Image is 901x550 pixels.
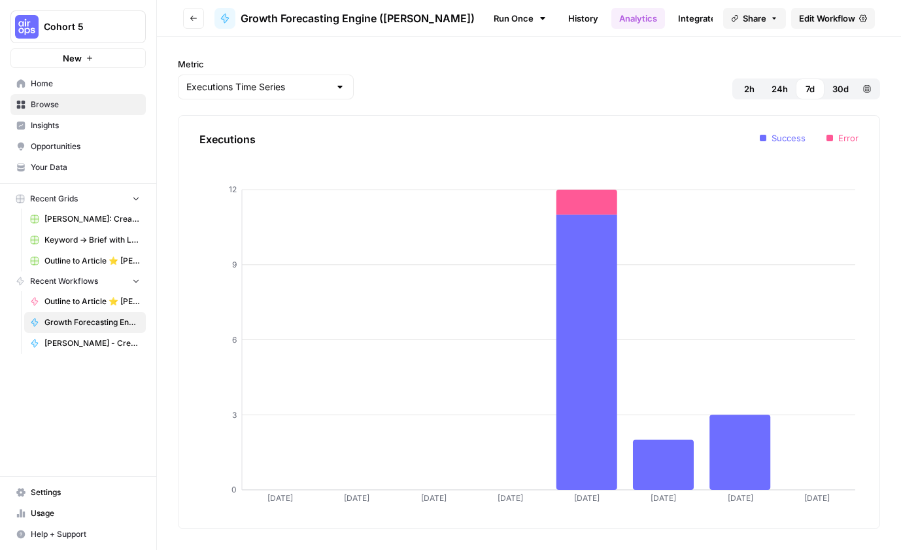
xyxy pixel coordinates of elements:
button: Recent Grids [10,189,146,209]
button: Help + Support [10,524,146,545]
span: [PERSON_NAME]: Create Content Brief from Keyword - Fork Grid [44,213,140,225]
input: Executions Time Series [186,80,330,94]
a: [PERSON_NAME]: Create Content Brief from Keyword - Fork Grid [24,209,146,230]
button: 24h [764,78,796,99]
a: Outline to Article ⭐️ [PERSON_NAME] [24,291,146,312]
button: 2h [735,78,764,99]
tspan: [DATE] [804,493,830,503]
img: Cohort 5 Logo [15,15,39,39]
span: Your Data [31,162,140,173]
tspan: [DATE] [267,493,293,503]
span: Home [31,78,140,90]
a: Analytics [611,8,665,29]
span: Recent Grids [30,193,78,205]
span: Settings [31,487,140,498]
a: Settings [10,482,146,503]
span: Growth Forecasting Engine ([PERSON_NAME]) [44,317,140,328]
span: 30d [832,82,849,95]
tspan: [DATE] [651,493,676,503]
button: Workspace: Cohort 5 [10,10,146,43]
a: Outline to Article ⭐️ [PERSON_NAME] [24,250,146,271]
a: Browse [10,94,146,115]
a: Insights [10,115,146,136]
span: Outline to Article ⭐️ [PERSON_NAME] [44,296,140,307]
a: Run Once [485,7,555,29]
span: Keyword -> Brief with Links ([PERSON_NAME]) [44,234,140,246]
a: Integrate [670,8,724,29]
span: Edit Workflow [799,12,855,25]
button: Share [723,8,786,29]
span: Growth Forecasting Engine ([PERSON_NAME]) [241,10,475,26]
tspan: 9 [232,260,237,269]
a: Edit Workflow [791,8,875,29]
tspan: [DATE] [498,493,523,503]
a: Growth Forecasting Engine ([PERSON_NAME]) [214,8,475,29]
tspan: 3 [232,410,237,420]
a: Growth Forecasting Engine ([PERSON_NAME]) [24,312,146,333]
span: Usage [31,507,140,519]
a: Your Data [10,157,146,178]
span: 24h [772,82,788,95]
a: History [560,8,606,29]
li: Error [826,131,858,145]
tspan: [DATE] [421,493,447,503]
span: Cohort 5 [44,20,123,33]
span: Insights [31,120,140,131]
tspan: 12 [229,184,237,194]
button: 30d [824,78,857,99]
span: Share [743,12,766,25]
li: Success [760,131,806,145]
span: Help + Support [31,528,140,540]
span: Outline to Article ⭐️ [PERSON_NAME] [44,255,140,267]
a: [PERSON_NAME] - Create Content Brief from Keyword [24,333,146,354]
tspan: 0 [231,485,237,494]
tspan: [DATE] [574,493,600,503]
span: Browse [31,99,140,111]
tspan: [DATE] [344,493,369,503]
a: Opportunities [10,136,146,157]
span: 2h [744,82,755,95]
a: Home [10,73,146,94]
button: New [10,48,146,68]
a: Keyword -> Brief with Links ([PERSON_NAME]) [24,230,146,250]
span: Recent Workflows [30,275,98,287]
span: 7d [806,82,815,95]
a: Usage [10,503,146,524]
tspan: 6 [232,335,237,345]
span: Opportunities [31,141,140,152]
tspan: [DATE] [728,493,753,503]
button: Recent Workflows [10,271,146,291]
span: [PERSON_NAME] - Create Content Brief from Keyword [44,337,140,349]
span: New [63,52,82,65]
label: Metric [178,58,354,71]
